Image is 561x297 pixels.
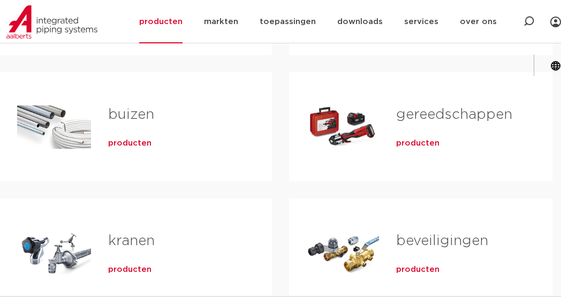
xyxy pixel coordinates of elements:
a: kranen [108,234,155,248]
a: buizen [108,108,154,121]
a: beveiligingen [396,234,488,248]
a: producten [108,264,151,275]
a: producten [396,138,439,149]
a: gereedschappen [396,108,512,121]
a: producten [396,264,439,275]
a: producten [108,138,151,149]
